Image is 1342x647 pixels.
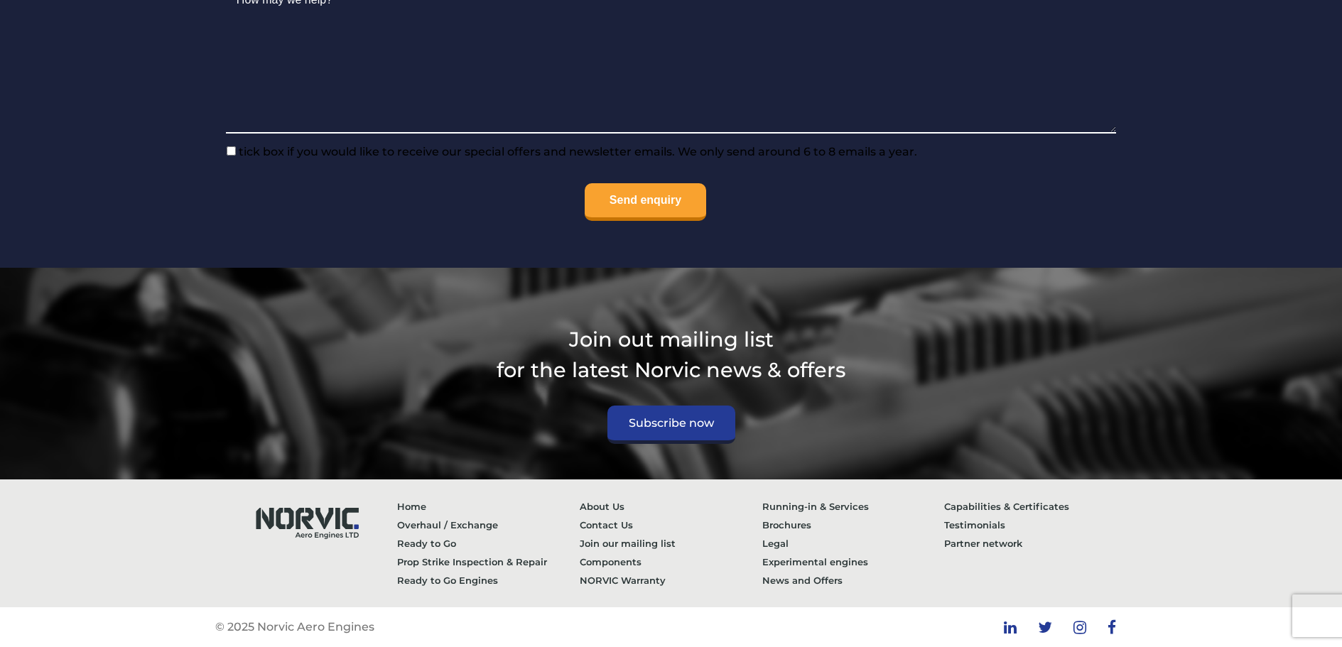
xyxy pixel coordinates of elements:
input: Send enquiry [585,183,706,221]
a: News and Offers [762,571,945,589]
a: Experimental engines [762,553,945,571]
a: Ready to Go [397,534,580,553]
a: Testimonials [944,516,1127,534]
a: Subscribe now [607,406,735,444]
a: Join our mailing list [580,534,762,553]
a: NORVIC Warranty [580,571,762,589]
a: Partner network [944,534,1127,553]
a: Home [397,497,580,516]
a: Components [580,553,762,571]
img: Norvic Aero Engines logo [242,497,370,545]
span: tick box if you would like to receive our special offers and newsletter emails. We only send arou... [236,145,917,158]
a: Brochures [762,516,945,534]
a: Running-in & Services [762,497,945,516]
a: Prop Strike Inspection & Repair [397,553,580,571]
a: Capabilities & Certificates [944,497,1127,516]
input: tick box if you would like to receive our special offers and newsletter emails. We only send arou... [227,146,236,156]
a: Overhaul / Exchange [397,516,580,534]
p: © 2025 Norvic Aero Engines [215,619,374,636]
a: Contact Us [580,516,762,534]
a: Legal [762,534,945,553]
a: Ready to Go Engines [397,571,580,589]
p: Join out mailing list for the latest Norvic news & offers [215,324,1127,385]
a: About Us [580,497,762,516]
